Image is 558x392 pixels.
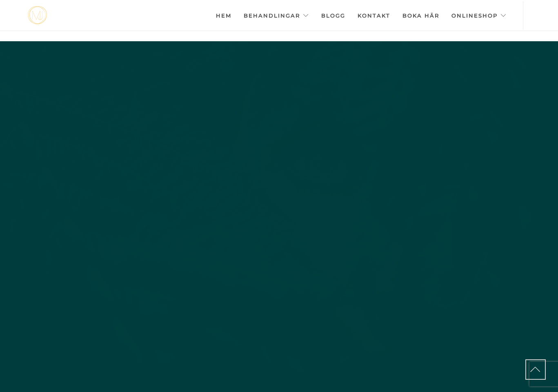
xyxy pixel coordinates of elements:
[244,1,309,30] a: Behandlingar
[402,1,439,30] a: Boka här
[358,1,390,30] a: Kontakt
[216,1,231,30] a: Hem
[28,6,47,24] img: mjstudio
[451,1,507,30] a: Onlineshop
[321,1,345,30] a: Blogg
[28,6,47,24] a: mjstudio mjstudio mjstudio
